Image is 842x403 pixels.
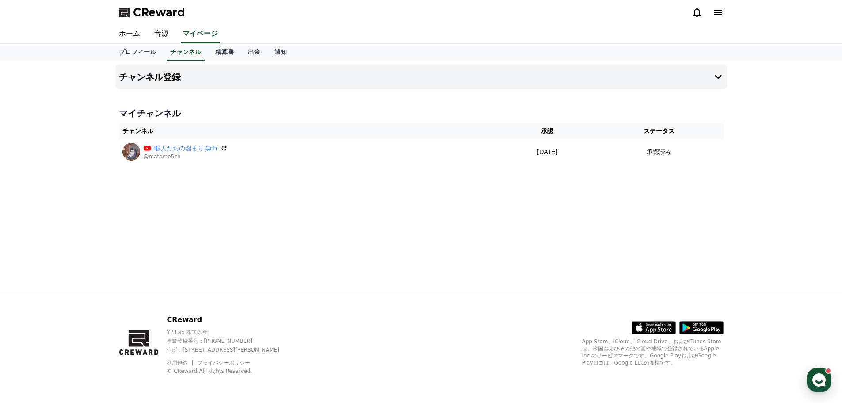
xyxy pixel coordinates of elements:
th: チャンネル [119,123,500,139]
p: 住所 : [STREET_ADDRESS][PERSON_NAME] [167,346,294,353]
a: マイページ [181,25,220,43]
a: 音源 [147,25,175,43]
span: CReward [133,5,185,19]
a: ホーム [112,25,147,43]
p: CReward [167,315,294,325]
a: 利用規約 [167,360,194,366]
a: 暇人たちの溜まり場ch [154,144,217,153]
p: @matome5ch [144,153,228,160]
img: 暇人たちの溜まり場ch [122,143,140,161]
p: App Store、iCloud、iCloud Drive、およびiTunes Storeは、米国およびその他の国や地域で登録されているApple Inc.のサービスマークです。Google P... [582,338,724,366]
th: ステータス [594,123,723,139]
h4: マイチャンネル [119,107,724,119]
p: © CReward All Rights Reserved. [167,368,294,375]
p: YP Lab 株式会社 [167,329,294,336]
h4: チャンネル登録 [119,72,181,82]
p: 承認済み [647,147,671,157]
p: 事業登録番号 : [PHONE_NUMBER] [167,338,294,345]
a: プライバシーポリシー [197,360,250,366]
a: プロフィール [112,44,163,61]
p: [DATE] [503,147,591,157]
a: CReward [119,5,185,19]
a: 通知 [267,44,294,61]
th: 承認 [500,123,595,139]
button: チャンネル登録 [115,65,727,89]
a: 出金 [241,44,267,61]
a: チャンネル [167,44,205,61]
a: 精算書 [208,44,241,61]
